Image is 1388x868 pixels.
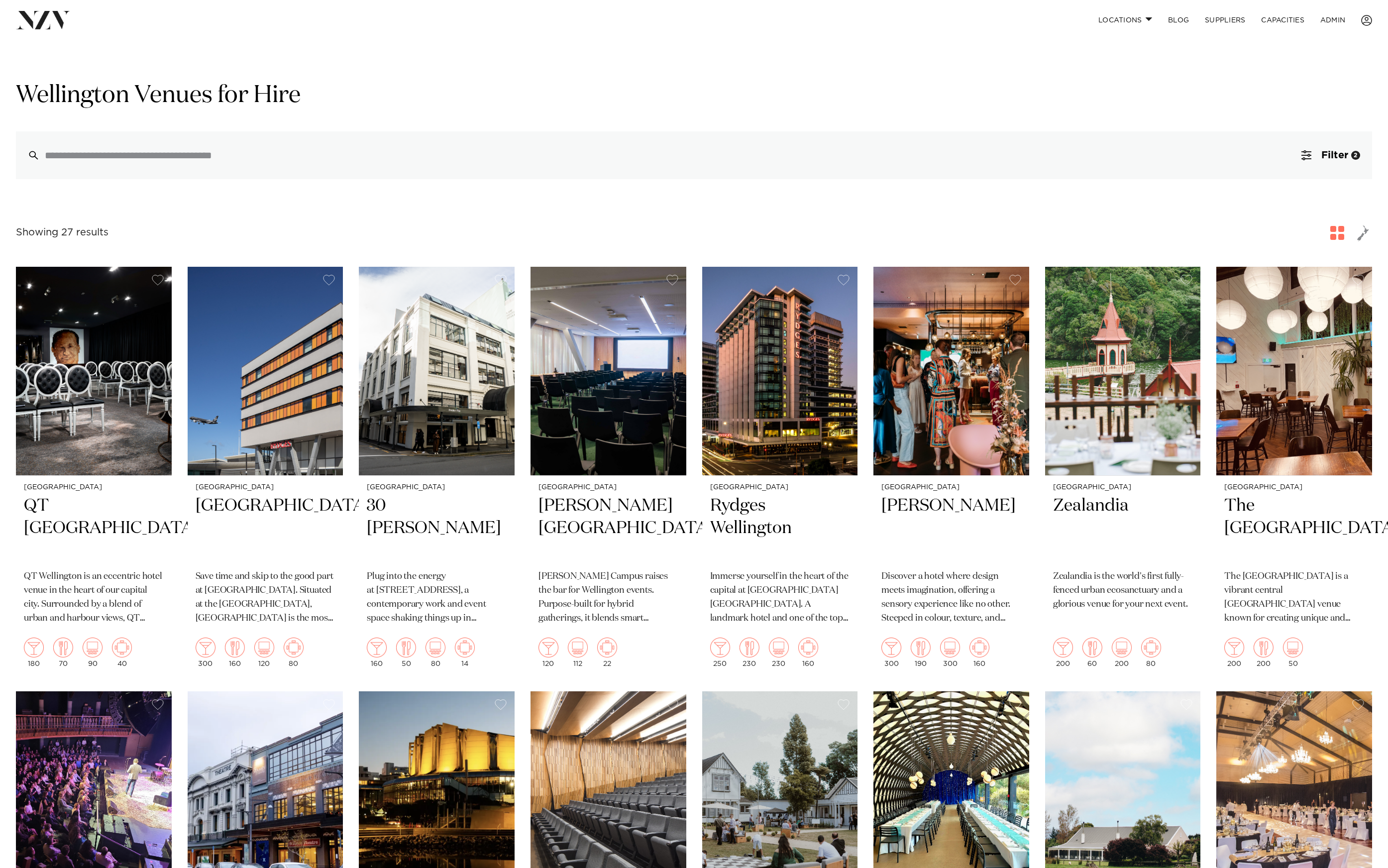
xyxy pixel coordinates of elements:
a: [GEOGRAPHIC_DATA] Rydges Wellington Immerse yourself in the heart of the capital at [GEOGRAPHIC_D... [702,267,858,675]
img: theatre.png [769,638,789,657]
img: Rātā Cafe at Zealandia [1045,267,1201,475]
div: 200 [1224,638,1244,667]
small: [GEOGRAPHIC_DATA] [538,484,678,491]
img: meeting.png [597,638,617,657]
img: nzv-logo.png [16,11,70,29]
div: 180 [24,638,44,667]
a: [GEOGRAPHIC_DATA] [GEOGRAPHIC_DATA] Save time and skip to the good part at [GEOGRAPHIC_DATA]. Sit... [188,267,343,675]
img: dining.png [225,638,245,657]
img: cocktail.png [196,638,215,657]
p: Immerse yourself in the heart of the capital at [GEOGRAPHIC_DATA] [GEOGRAPHIC_DATA]. A landmark h... [710,570,850,626]
h1: Wellington Venues for Hire [16,80,1372,111]
h2: [PERSON_NAME] [881,495,1021,562]
p: The [GEOGRAPHIC_DATA] is a vibrant central [GEOGRAPHIC_DATA] venue known for creating unique and ... [1224,570,1364,626]
img: meeting.png [1141,638,1161,657]
img: cocktail.png [1224,638,1244,657]
div: 112 [568,638,588,667]
div: 300 [881,638,901,667]
img: cocktail.png [24,638,44,657]
img: theatre.png [83,638,103,657]
div: 200 [1254,638,1274,667]
small: [GEOGRAPHIC_DATA] [710,484,850,491]
img: meeting.png [798,638,818,657]
div: 80 [426,638,445,667]
img: dining.png [1254,638,1274,657]
div: 250 [710,638,730,667]
a: BLOG [1160,9,1197,31]
div: 70 [53,638,73,667]
img: dining.png [740,638,759,657]
img: cocktail.png [367,638,387,657]
a: SUPPLIERS [1197,9,1253,31]
a: Rātā Cafe at Zealandia [GEOGRAPHIC_DATA] Zealandia Zealandia is the world's first fully-fenced ur... [1045,267,1201,675]
img: theatre.png [1283,638,1303,657]
img: theatre.png [568,638,588,657]
img: meeting.png [455,638,475,657]
div: 160 [367,638,387,667]
div: 120 [254,638,274,667]
div: 200 [1112,638,1132,667]
div: 50 [1283,638,1303,667]
h2: [PERSON_NAME][GEOGRAPHIC_DATA] [538,495,678,562]
h2: 30 [PERSON_NAME] [367,495,507,562]
div: 160 [225,638,245,667]
div: 90 [83,638,103,667]
a: [GEOGRAPHIC_DATA] [PERSON_NAME] Discover a hotel where design meets imagination, offering a senso... [873,267,1029,675]
p: Plug into the energy at [STREET_ADDRESS], a contemporary work and event space shaking things up i... [367,570,507,626]
p: QT Wellington is an eccentric hotel venue in the heart of our capital city. Surrounded by a blend... [24,570,164,626]
img: meeting.png [284,638,304,657]
a: [GEOGRAPHIC_DATA] The [GEOGRAPHIC_DATA] The [GEOGRAPHIC_DATA] is a vibrant central [GEOGRAPHIC_DA... [1216,267,1372,675]
small: [GEOGRAPHIC_DATA] [1224,484,1364,491]
a: [GEOGRAPHIC_DATA] [PERSON_NAME][GEOGRAPHIC_DATA] [PERSON_NAME] Campus raises the bar for Wellingt... [531,267,686,675]
small: [GEOGRAPHIC_DATA] [24,484,164,491]
h2: [GEOGRAPHIC_DATA] [196,495,335,562]
a: [GEOGRAPHIC_DATA] QT [GEOGRAPHIC_DATA] QT Wellington is an eccentric hotel venue in the heart of ... [16,267,172,675]
a: Locations [1090,9,1160,31]
img: theatre.png [426,638,445,657]
h2: Zealandia [1053,495,1193,562]
button: Filter2 [1289,131,1372,179]
img: dining.png [53,638,73,657]
p: [PERSON_NAME] Campus raises the bar for Wellington events. Purpose-built for hybrid gatherings, i... [538,570,678,626]
p: Discover a hotel where design meets imagination, offering a sensory experience like no other. Ste... [881,570,1021,626]
img: cocktail.png [710,638,730,657]
a: ADMIN [1312,9,1353,31]
div: 2 [1351,151,1360,160]
div: 200 [1053,638,1073,667]
img: dining.png [1082,638,1102,657]
small: [GEOGRAPHIC_DATA] [1053,484,1193,491]
small: [GEOGRAPHIC_DATA] [881,484,1021,491]
img: cocktail.png [881,638,901,657]
div: 300 [196,638,215,667]
a: Capacities [1253,9,1312,31]
div: 80 [284,638,304,667]
div: 160 [798,638,818,667]
div: Showing 27 results [16,225,108,240]
div: 50 [396,638,416,667]
img: dining.png [911,638,931,657]
div: 190 [911,638,931,667]
img: cocktail.png [538,638,558,657]
span: Filter [1321,150,1348,160]
small: [GEOGRAPHIC_DATA] [367,484,507,491]
img: theatre.png [254,638,274,657]
h2: QT [GEOGRAPHIC_DATA] [24,495,164,562]
div: 230 [769,638,789,667]
div: 120 [538,638,558,667]
div: 80 [1141,638,1161,667]
p: Save time and skip to the good part at [GEOGRAPHIC_DATA]. Situated at the [GEOGRAPHIC_DATA], [GEO... [196,570,335,626]
div: 230 [740,638,759,667]
img: dining.png [396,638,416,657]
small: [GEOGRAPHIC_DATA] [196,484,335,491]
div: 60 [1082,638,1102,667]
div: 40 [112,638,132,667]
img: meeting.png [969,638,989,657]
img: theatre.png [940,638,960,657]
img: theatre.png [1112,638,1132,657]
div: 14 [455,638,475,667]
div: 22 [597,638,617,667]
p: Zealandia is the world's first fully-fenced urban ecosanctuary and a glorious venue for your next... [1053,570,1193,612]
div: 300 [940,638,960,667]
img: cocktail.png [1053,638,1073,657]
a: [GEOGRAPHIC_DATA] 30 [PERSON_NAME] Plug into the energy at [STREET_ADDRESS], a contemporary work ... [359,267,515,675]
